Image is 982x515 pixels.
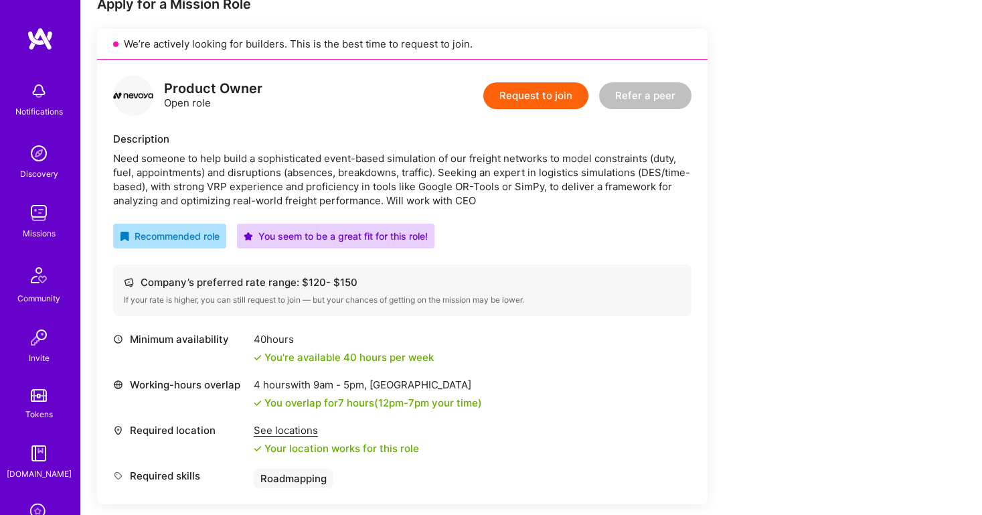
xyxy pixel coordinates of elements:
[113,425,123,435] i: icon Location
[311,378,370,391] span: 9am - 5pm ,
[25,407,53,421] div: Tokens
[244,232,253,241] i: icon PurpleStar
[15,104,63,119] div: Notifications
[164,82,262,110] div: Open role
[244,229,428,243] div: You seem to be a great fit for this role!
[120,232,129,241] i: icon RecommendedBadge
[113,334,123,344] i: icon Clock
[113,76,153,116] img: logo
[113,132,691,146] div: Description
[113,332,247,346] div: Minimum availability
[378,396,429,409] span: 12pm - 7pm
[254,441,419,455] div: Your location works for this role
[25,440,52,467] img: guide book
[124,295,681,305] div: If your rate is higher, you can still request to join — but your chances of getting on the missio...
[254,354,262,362] i: icon Check
[254,332,434,346] div: 40 hours
[254,423,419,437] div: See locations
[29,351,50,365] div: Invite
[113,151,691,208] div: Need someone to help build a sophisticated event-based simulation of our freight networks to mode...
[25,140,52,167] img: discovery
[254,350,434,364] div: You're available 40 hours per week
[25,324,52,351] img: Invite
[7,467,72,481] div: [DOMAIN_NAME]
[124,275,681,289] div: Company’s preferred rate range: $ 120 - $ 150
[113,380,123,390] i: icon World
[23,259,55,291] img: Community
[164,82,262,96] div: Product Owner
[599,82,691,109] button: Refer a peer
[254,378,482,392] div: 4 hours with [GEOGRAPHIC_DATA]
[113,469,247,483] div: Required skills
[483,82,588,109] button: Request to join
[20,167,58,181] div: Discovery
[124,277,134,287] i: icon Cash
[113,378,247,392] div: Working-hours overlap
[264,396,482,410] div: You overlap for 7 hours ( your time)
[23,226,56,240] div: Missions
[254,445,262,453] i: icon Check
[27,27,54,51] img: logo
[25,200,52,226] img: teamwork
[254,399,262,407] i: icon Check
[97,29,708,60] div: We’re actively looking for builders. This is the best time to request to join.
[113,423,247,437] div: Required location
[25,78,52,104] img: bell
[113,471,123,481] i: icon Tag
[120,229,220,243] div: Recommended role
[31,389,47,402] img: tokens
[254,469,333,488] div: Roadmapping
[17,291,60,305] div: Community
